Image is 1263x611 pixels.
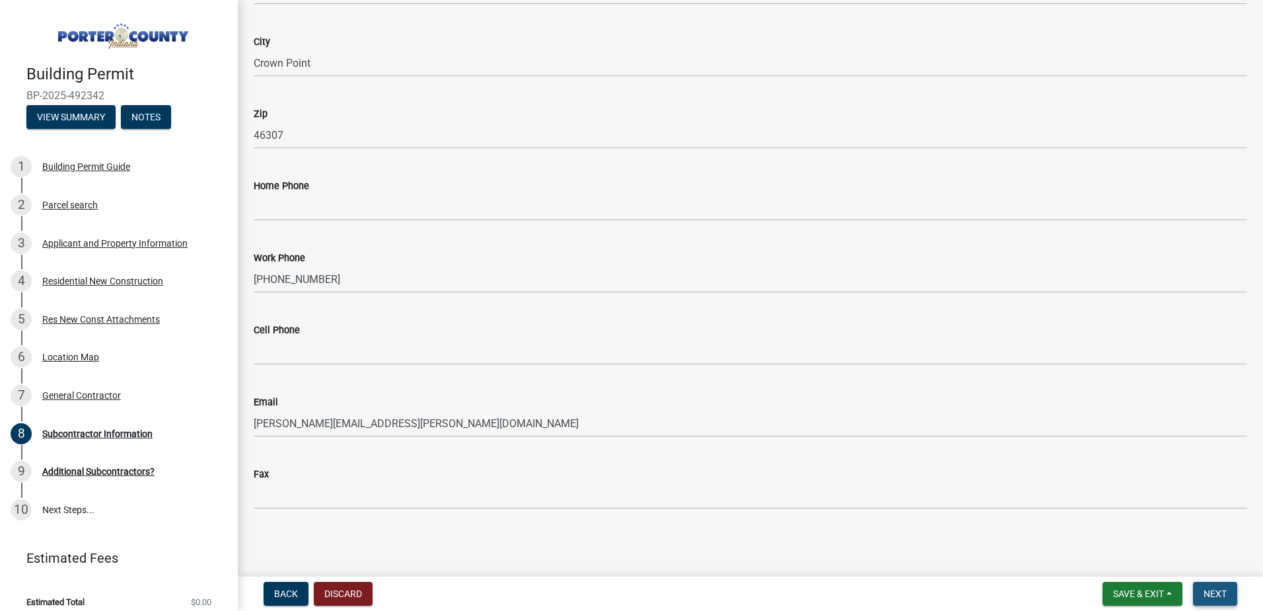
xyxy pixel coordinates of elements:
wm-modal-confirm: Summary [26,112,116,123]
div: 9 [11,461,32,482]
span: Back [274,589,298,599]
button: View Summary [26,105,116,129]
div: Building Permit Guide [42,162,130,171]
a: Estimated Fees [11,545,217,571]
label: Fax [254,470,269,479]
label: Zip [254,110,268,119]
img: Porter County, Indiana [26,14,217,51]
div: Res New Const Attachments [42,315,160,324]
div: 10 [11,499,32,520]
label: Email [254,398,278,407]
div: 6 [11,346,32,368]
label: Cell Phone [254,326,300,335]
label: Home Phone [254,182,309,191]
div: 1 [11,156,32,177]
div: Applicant and Property Information [42,239,188,248]
div: General Contractor [42,391,121,400]
div: Additional Subcontractors? [42,467,155,476]
div: Residential New Construction [42,276,163,286]
span: BP-2025-492342 [26,89,211,102]
div: 2 [11,194,32,216]
button: Discard [314,582,373,606]
div: 8 [11,423,32,444]
div: Subcontractor Information [42,429,153,438]
div: 3 [11,233,32,254]
label: City [254,38,270,47]
h4: Building Permit [26,65,227,84]
div: 4 [11,270,32,292]
label: Work Phone [254,254,305,263]
div: 7 [11,385,32,406]
span: Estimated Total [26,598,85,606]
button: Notes [121,105,171,129]
div: Location Map [42,352,99,362]
div: 5 [11,309,32,330]
div: Parcel search [42,200,98,210]
span: Save & Exit [1113,589,1164,599]
button: Back [264,582,308,606]
wm-modal-confirm: Notes [121,112,171,123]
span: Next [1204,589,1227,599]
span: $0.00 [191,598,211,606]
button: Save & Exit [1102,582,1182,606]
button: Next [1193,582,1237,606]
